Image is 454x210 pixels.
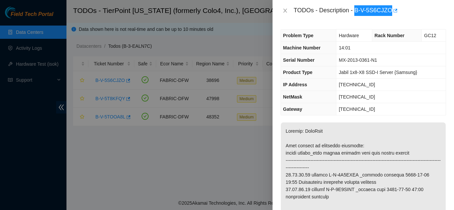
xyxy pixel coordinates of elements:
[339,94,375,100] span: [TECHNICAL_ID]
[283,106,302,112] span: Gateway
[339,45,350,50] span: 14:01
[375,33,404,38] span: Rack Number
[339,106,375,112] span: [TECHNICAL_ID]
[283,57,315,63] span: Serial Number
[339,70,417,75] span: Jabil 1x8-X8 SSD-I Server {Samsung}
[283,82,307,87] span: IP Address
[294,5,446,16] div: TODOs - Description - B-V-5S6CJZO
[283,45,321,50] span: Machine Number
[283,33,314,38] span: Problem Type
[283,94,302,100] span: NetMask
[283,8,288,13] span: close
[283,70,312,75] span: Product Type
[339,57,377,63] span: MX-2013-0361-N1
[424,33,436,38] span: GC12
[339,33,359,38] span: Hardware
[281,8,290,14] button: Close
[339,82,375,87] span: [TECHNICAL_ID]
